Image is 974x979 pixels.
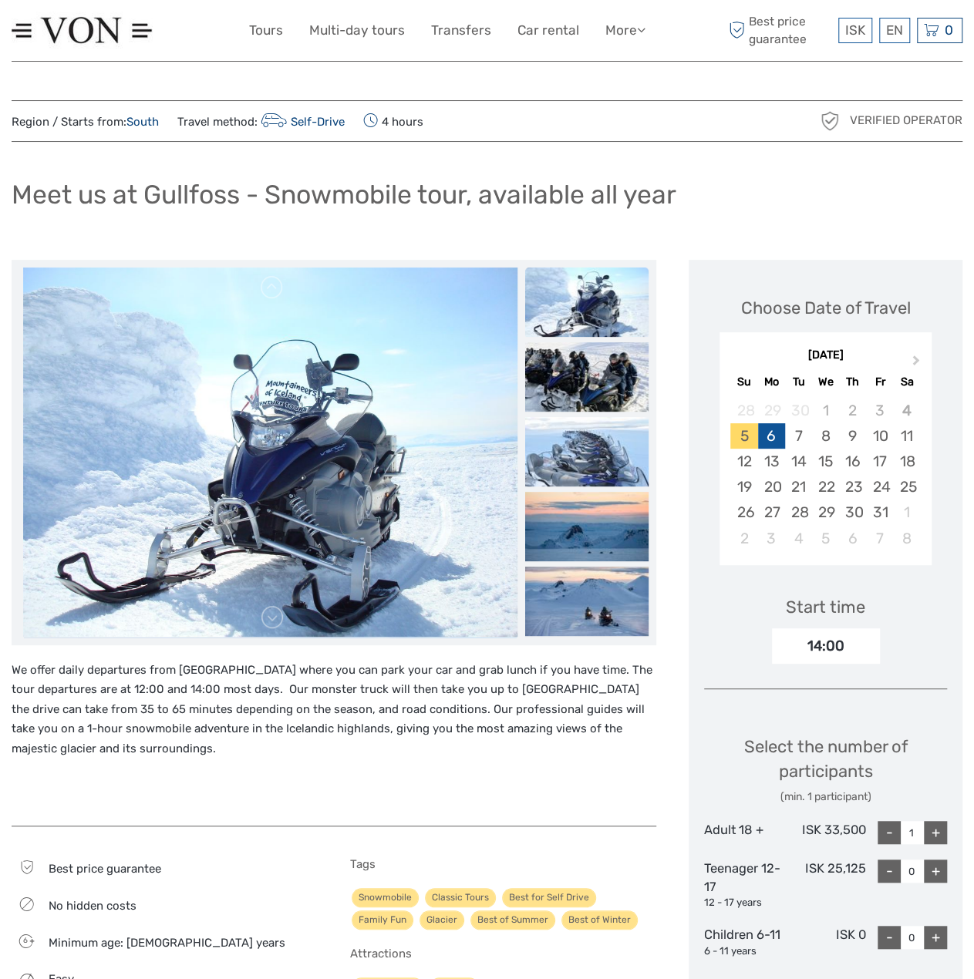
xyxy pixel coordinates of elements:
div: Choose Saturday, October 18th, 2025 [893,449,920,474]
div: Not available Friday, October 3rd, 2025 [866,398,893,423]
img: 7d6b9966894244558e48eadc88c6cf4e_main_slider.jpg [23,267,517,638]
div: Choose Friday, October 10th, 2025 [866,423,893,449]
button: Open LiveChat chat widget [177,24,196,42]
img: 7d6b9966894244558e48eadc88c6cf4e_slider_thumbnail.jpg [525,267,649,337]
div: Choose Wednesday, October 22nd, 2025 [812,474,839,500]
div: Choose Monday, October 6th, 2025 [758,423,785,449]
div: [DATE] [720,348,932,364]
a: Multi-day tours [309,19,405,42]
div: Fr [866,372,893,392]
div: 6 - 11 years [704,944,785,959]
div: Sa [893,372,920,392]
div: + [924,821,947,844]
div: Choose Date of Travel [741,296,911,320]
div: We [812,372,839,392]
button: Next Month [905,352,930,376]
a: Self-Drive [258,115,345,129]
span: 4 hours [363,110,423,132]
div: - [878,860,901,883]
div: Choose Wednesday, October 8th, 2025 [812,423,839,449]
div: Select the number of participants [704,735,947,805]
div: Choose Sunday, October 5th, 2025 [730,423,757,449]
div: 14:00 [772,628,880,664]
span: Minimum age: [DEMOGRAPHIC_DATA] years [49,936,285,950]
div: Choose Thursday, October 30th, 2025 [839,500,866,525]
div: Choose Sunday, October 19th, 2025 [730,474,757,500]
div: ISK 33,500 [785,821,866,844]
div: Choose Saturday, October 11th, 2025 [893,423,920,449]
span: 0 [942,22,955,38]
span: Best price guarantee [49,862,161,876]
div: Not available Wednesday, October 1st, 2025 [812,398,839,423]
div: - [878,926,901,949]
div: Mo [758,372,785,392]
div: Not available Sunday, September 28th, 2025 [730,398,757,423]
div: Not available Tuesday, September 30th, 2025 [785,398,812,423]
div: Teenager 12-17 [704,860,785,910]
div: + [924,860,947,883]
h1: Meet us at Gullfoss - Snowmobile tour, available all year [12,179,676,210]
div: ISK 25,125 [785,860,866,910]
span: Region / Starts from: [12,114,159,130]
div: Choose Sunday, October 26th, 2025 [730,500,757,525]
div: Th [839,372,866,392]
div: Choose Thursday, October 23rd, 2025 [839,474,866,500]
div: Choose Friday, November 7th, 2025 [866,526,893,551]
div: - [878,821,901,844]
div: Choose Monday, October 20th, 2025 [758,474,785,500]
img: d1103596fe434076894fede8ef681890_slider_thumbnail.jpg [525,342,649,412]
div: Choose Saturday, November 1st, 2025 [893,500,920,525]
div: 12 - 17 years [704,896,785,910]
div: Choose Wednesday, October 15th, 2025 [812,449,839,474]
img: c2e20eff45dc4971b2cb68c02d4f1ced_slider_thumbnail.jpg [525,567,649,636]
div: Choose Tuesday, October 7th, 2025 [785,423,812,449]
p: We offer daily departures from [GEOGRAPHIC_DATA] where you can park your car and grab lunch if yo... [12,661,656,759]
span: Best price guarantee [725,13,834,47]
div: Children 6-11 [704,926,785,958]
div: EN [879,18,910,43]
div: Not available Saturday, October 4th, 2025 [893,398,920,423]
div: Tu [785,372,812,392]
span: 6 [14,935,36,946]
a: Snowmobile [352,888,419,907]
div: Choose Tuesday, October 14th, 2025 [785,449,812,474]
div: Start time [786,595,865,619]
h5: Tags [350,857,656,871]
div: Choose Monday, October 27th, 2025 [758,500,785,525]
div: Choose Thursday, October 16th, 2025 [839,449,866,474]
div: Choose Saturday, October 25th, 2025 [893,474,920,500]
a: Glacier [420,910,464,930]
p: We're away right now. Please check back later! [22,27,174,39]
a: Family Fun [352,910,413,930]
div: Choose Monday, October 13th, 2025 [758,449,785,474]
a: Classic Tours [425,888,496,907]
div: Choose Wednesday, October 29th, 2025 [812,500,839,525]
div: Choose Tuesday, October 28th, 2025 [785,500,812,525]
img: 1574-8e98ae90-1d34-46d6-9ccb-78f4724058c1_logo_small.jpg [12,12,153,49]
a: Tours [249,19,283,42]
h5: Attractions [350,947,656,960]
div: month 2025-10 [724,398,926,551]
div: Not available Thursday, October 2nd, 2025 [839,398,866,423]
div: Choose Friday, October 24th, 2025 [866,474,893,500]
a: Best for Self Drive [502,888,596,907]
img: verified_operator_grey_128.png [817,109,842,133]
span: ISK [845,22,865,38]
span: Verified Operator [850,113,962,129]
div: Choose Thursday, October 9th, 2025 [839,423,866,449]
a: Best of Winter [561,910,638,930]
a: Transfers [431,19,491,42]
div: Choose Saturday, November 8th, 2025 [893,526,920,551]
img: a662909e57874bb8a24ac8d14b57afe6_slider_thumbnail.jpg [525,417,649,486]
div: Choose Monday, November 3rd, 2025 [758,526,785,551]
div: Su [730,372,757,392]
div: Choose Tuesday, October 21st, 2025 [785,474,812,500]
a: More [605,19,645,42]
div: + [924,926,947,949]
div: Not available Monday, September 29th, 2025 [758,398,785,423]
span: Travel method: [177,110,345,132]
div: Adult 18 + [704,821,785,844]
div: ISK 0 [785,926,866,958]
div: (min. 1 participant) [704,789,947,805]
a: South [126,115,159,129]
